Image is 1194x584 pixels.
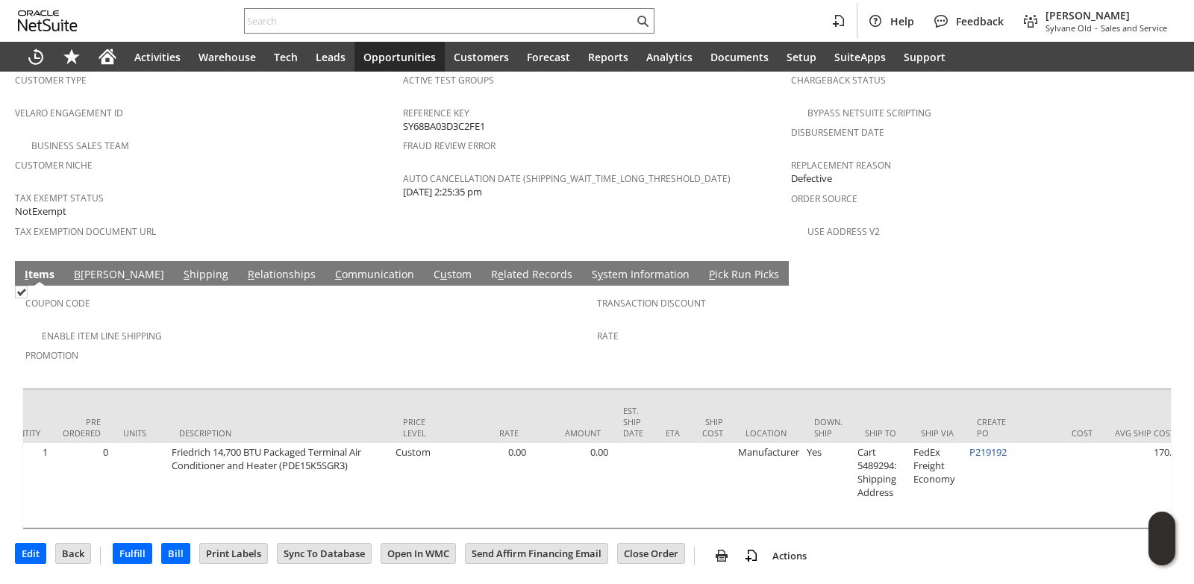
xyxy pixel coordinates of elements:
[21,267,58,283] a: Items
[807,225,880,238] a: Use Address V2
[331,267,418,283] a: Communication
[316,50,346,64] span: Leads
[803,443,854,528] td: Yes
[54,42,90,72] div: Shortcuts
[25,349,78,362] a: Promotion
[825,42,895,72] a: SuiteApps
[162,544,190,563] input: Bill
[123,427,157,439] div: Units
[709,267,715,281] span: P
[430,267,475,283] a: Custom
[865,427,898,439] div: Ship To
[403,172,731,185] a: Auto Cancellation Date (shipping_wait_time_long_threshold_date)
[766,549,813,562] a: Actions
[381,544,455,563] input: Open In WMC
[921,427,954,439] div: Ship Via
[588,267,693,283] a: System Information
[1045,22,1092,34] span: Sylvane Old
[15,192,104,204] a: Tax Exempt Status
[18,10,78,31] svg: logo
[597,297,706,310] a: Transaction Discount
[134,50,181,64] span: Activities
[701,42,778,72] a: Documents
[274,50,298,64] span: Tech
[179,427,381,439] div: Description
[354,42,445,72] a: Opportunities
[125,42,190,72] a: Activities
[734,443,803,528] td: Manufacturer
[1033,427,1093,439] div: Cost
[16,544,46,563] input: Edit
[634,12,651,30] svg: Search
[15,225,156,238] a: Tax Exemption Document URL
[248,267,254,281] span: R
[454,50,509,64] span: Customers
[63,48,81,66] svg: Shortcuts
[18,42,54,72] a: Recent Records
[910,443,966,528] td: FedEx Freight Economy
[15,74,87,87] a: Customer Type
[1152,264,1170,282] a: Unrolled view on
[180,267,232,283] a: Shipping
[403,107,469,119] a: Reference Key
[646,50,693,64] span: Analytics
[459,427,519,439] div: Rate
[199,50,256,64] span: Warehouse
[623,405,643,439] div: Est. Ship Date
[791,192,857,205] a: Order Source
[956,14,1004,28] span: Feedback
[15,159,93,172] a: Customer Niche
[1045,8,1167,22] span: [PERSON_NAME]
[466,544,607,563] input: Send Affirm Financing Email
[746,427,792,439] div: Location
[25,267,28,281] span: I
[445,42,518,72] a: Customers
[637,42,701,72] a: Analytics
[814,416,843,439] div: Down. Ship
[969,445,1007,459] a: P219192
[448,443,530,528] td: 0.00
[598,267,603,281] span: y
[440,267,447,281] span: u
[1104,443,1186,528] td: 170.00
[705,267,783,283] a: Pick Run Picks
[791,159,891,172] a: Replacement reason
[403,185,482,199] span: [DATE] 2:25:35 pm
[190,42,265,72] a: Warehouse
[541,427,601,439] div: Amount
[403,416,437,439] div: Price Level
[1148,512,1175,565] iframe: Click here to launch Oracle Guided Learning Help Panel
[1148,539,1175,566] span: Oracle Guided Learning Widget. To move around, please hold and drag
[1115,427,1175,439] div: Avg Ship Cost
[42,330,162,342] a: Enable Item Line Shipping
[498,267,504,281] span: e
[31,139,129,152] a: Business Sales Team
[530,443,612,528] td: 0.00
[904,50,945,64] span: Support
[597,330,619,342] a: Rate
[743,547,760,565] img: add-record.svg
[890,14,914,28] span: Help
[200,544,267,563] input: Print Labels
[363,50,436,64] span: Opportunities
[335,267,342,281] span: C
[791,172,832,186] span: Defective
[702,416,723,439] div: Ship Cost
[588,50,628,64] span: Reports
[15,286,28,298] img: Checked
[27,48,45,66] svg: Recent Records
[527,50,570,64] span: Forecast
[854,443,910,528] td: Cart 5489294: Shipping Address
[618,544,684,563] input: Close Order
[1101,22,1167,34] span: Sales and Service
[787,50,816,64] span: Setup
[710,50,769,64] span: Documents
[713,547,731,565] img: print.svg
[74,267,81,281] span: B
[518,42,579,72] a: Forecast
[487,267,576,283] a: Related Records
[307,42,354,72] a: Leads
[25,297,90,310] a: Coupon Code
[184,267,190,281] span: S
[392,443,448,528] td: Custom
